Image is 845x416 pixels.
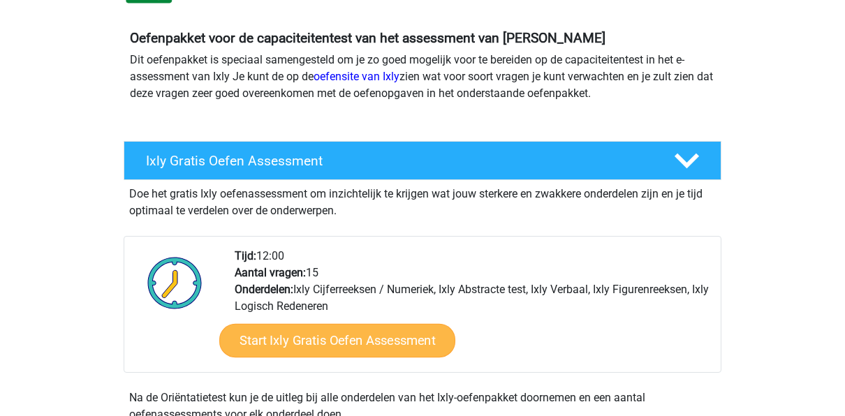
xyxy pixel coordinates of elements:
div: Doe het gratis Ixly oefenassessment om inzichtelijk te krijgen wat jouw sterkere en zwakkere onde... [124,180,721,219]
b: Onderdelen: [235,283,293,296]
a: Ixly Gratis Oefen Assessment [118,141,727,180]
b: Oefenpakket voor de capaciteitentest van het assessment van [PERSON_NAME] [130,30,605,46]
div: 12:00 15 Ixly Cijferreeksen / Numeriek, Ixly Abstracte test, Ixly Verbaal, Ixly Figurenreeksen, I... [224,248,720,372]
b: Aantal vragen: [235,266,306,279]
a: oefensite van Ixly [314,70,399,83]
p: Dit oefenpakket is speciaal samengesteld om je zo goed mogelijk voor te bereiden op de capaciteit... [130,52,715,102]
h4: Ixly Gratis Oefen Assessment [146,153,652,169]
a: Start Ixly Gratis Oefen Assessment [219,324,455,357]
img: Klok [140,248,210,318]
b: Tijd: [235,249,256,262]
